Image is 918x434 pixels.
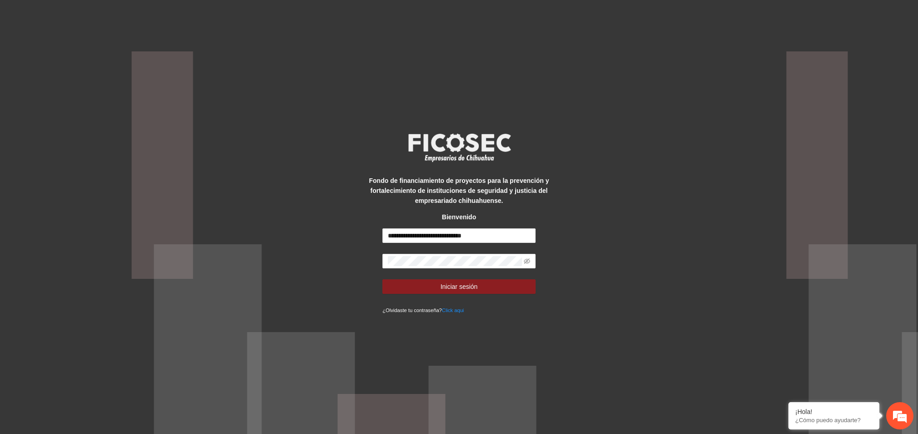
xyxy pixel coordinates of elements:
span: eye-invisible [524,258,530,264]
span: Iniciar sesión [441,282,478,292]
div: ¡Hola! [795,408,873,415]
small: ¿Olvidaste tu contraseña? [382,308,464,313]
button: Iniciar sesión [382,279,536,294]
p: ¿Cómo puedo ayudarte? [795,417,873,424]
a: Click aqui [442,308,464,313]
strong: Bienvenido [442,213,476,221]
strong: Fondo de financiamiento de proyectos para la prevención y fortalecimiento de instituciones de seg... [369,177,549,204]
img: logo [402,131,516,164]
